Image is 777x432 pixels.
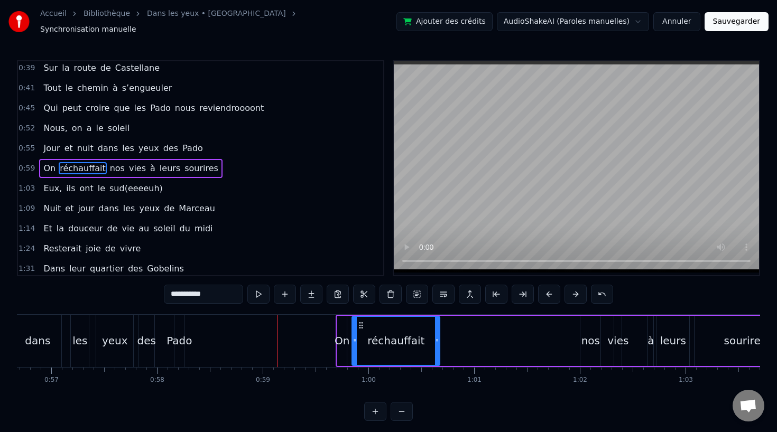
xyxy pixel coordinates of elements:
div: nos [581,333,600,349]
span: 0:41 [18,83,35,93]
span: reviendroooont [198,102,265,114]
span: ils [65,182,76,194]
span: Gobelins [146,262,185,275]
div: 0:57 [44,376,59,384]
span: les [121,142,135,154]
div: Pado [166,333,192,349]
span: On [42,162,57,174]
a: Ouvrir le chat [733,390,764,421]
span: douceur [67,222,104,234]
div: des [137,333,156,349]
span: Eux, [42,182,63,194]
button: Sauvegarder [705,12,769,31]
span: chemin [76,82,109,94]
span: de [99,62,112,74]
span: 1:24 [18,243,35,254]
span: dans [97,142,119,154]
span: leurs [159,162,181,174]
span: Nuit [42,202,62,214]
span: à [112,82,119,94]
div: sourires [724,333,766,349]
div: vies [607,333,628,349]
span: yeux [137,142,160,154]
div: réchauffait [367,333,424,349]
span: dans [97,202,119,214]
span: la [55,222,65,234]
div: 1:02 [573,376,587,384]
span: yeux [138,202,161,214]
div: 1:01 [467,376,482,384]
span: leur [68,262,87,275]
span: à [149,162,156,174]
span: du [179,222,191,234]
span: midi [193,222,214,234]
div: les [72,333,87,349]
div: 1:00 [362,376,376,384]
a: Accueil [40,8,67,19]
span: on [71,122,84,134]
span: Marceau [178,202,216,214]
span: nous [174,102,196,114]
span: Castellane [114,62,161,74]
span: route [73,62,97,74]
span: 0:55 [18,143,35,154]
span: 0:52 [18,123,35,134]
span: le [97,182,106,194]
span: 0:59 [18,163,35,174]
button: Ajouter des crédits [396,12,493,31]
span: 0:39 [18,63,35,73]
span: la [61,62,70,74]
img: youka [8,11,30,32]
span: Jour [42,142,61,154]
span: des [162,142,179,154]
a: Dans les yeux • [GEOGRAPHIC_DATA] [147,8,286,19]
div: leurs [660,333,686,349]
span: de [104,242,117,255]
span: 0:45 [18,103,35,114]
span: 1:14 [18,223,35,234]
span: s’engueuler [121,82,173,94]
span: nuit [76,142,95,154]
div: 0:58 [150,376,164,384]
span: Pado [181,142,204,154]
span: Et [42,222,53,234]
div: dans [25,333,50,349]
span: Qui [42,102,59,114]
span: le [95,122,105,134]
span: joie [85,242,102,255]
span: soleil [107,122,131,134]
span: des [127,262,144,275]
span: soleil [152,222,176,234]
div: à [647,333,654,349]
span: quartier [89,262,125,275]
span: a [86,122,93,134]
span: les [133,102,147,114]
div: 1:03 [679,376,693,384]
nav: breadcrumb [40,8,396,35]
span: nos [109,162,126,174]
span: et [63,142,74,154]
span: Resterait [42,242,82,255]
span: sud(eeeeuh) [108,182,164,194]
span: le [64,82,74,94]
button: Annuler [653,12,700,31]
span: de [163,202,175,214]
span: croire [85,102,110,114]
span: 1:31 [18,264,35,274]
span: sourires [183,162,219,174]
a: Bibliothèque [84,8,130,19]
span: Pado [149,102,172,114]
span: Sur [42,62,59,74]
span: jour [77,202,95,214]
span: ont [79,182,95,194]
span: 1:03 [18,183,35,194]
span: Synchronisation manuelle [40,24,136,35]
div: On [335,333,349,349]
span: Nous, [42,122,68,134]
span: et [64,202,75,214]
span: au [137,222,150,234]
span: Tout [42,82,62,94]
span: Dans [42,262,66,275]
div: yeux [102,333,128,349]
span: vies [128,162,147,174]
